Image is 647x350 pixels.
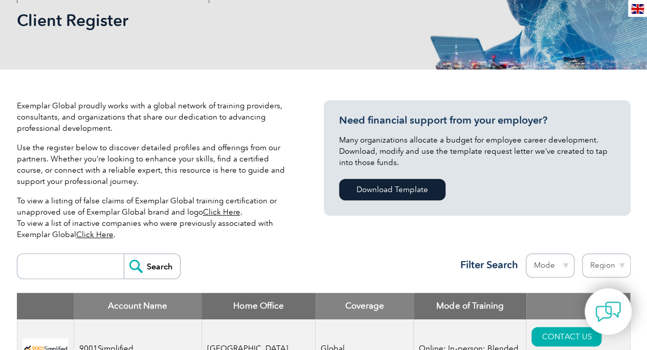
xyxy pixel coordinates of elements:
[316,293,414,319] th: Coverage: activate to sort column ascending
[203,207,240,217] a: Click Here
[74,293,202,319] th: Account Name: activate to sort column descending
[202,293,316,319] th: Home Office: activate to sort column ascending
[339,134,615,168] p: Many organizations allocate a budget for employee career development. Download, modify and use th...
[454,259,518,271] h3: Filter Search
[531,327,601,346] a: CONTACT US
[17,195,293,240] p: To view a listing of false claims of Exemplar Global training certification or unapproved use of ...
[76,230,114,239] a: Click Here
[17,12,447,29] h2: Client Register
[526,293,630,319] th: : activate to sort column ascending
[595,299,621,324] img: contact-chat.png
[17,142,293,187] p: Use the register below to discover detailed profiles and offerings from our partners. Whether you...
[414,293,526,319] th: Mode of Training: activate to sort column ascending
[124,254,180,278] input: Search
[339,179,445,200] a: Download Template
[339,114,615,127] h3: Need financial support from your employer?
[631,4,644,14] img: en
[17,100,293,134] p: Exemplar Global proudly works with a global network of training providers, consultants, and organ...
